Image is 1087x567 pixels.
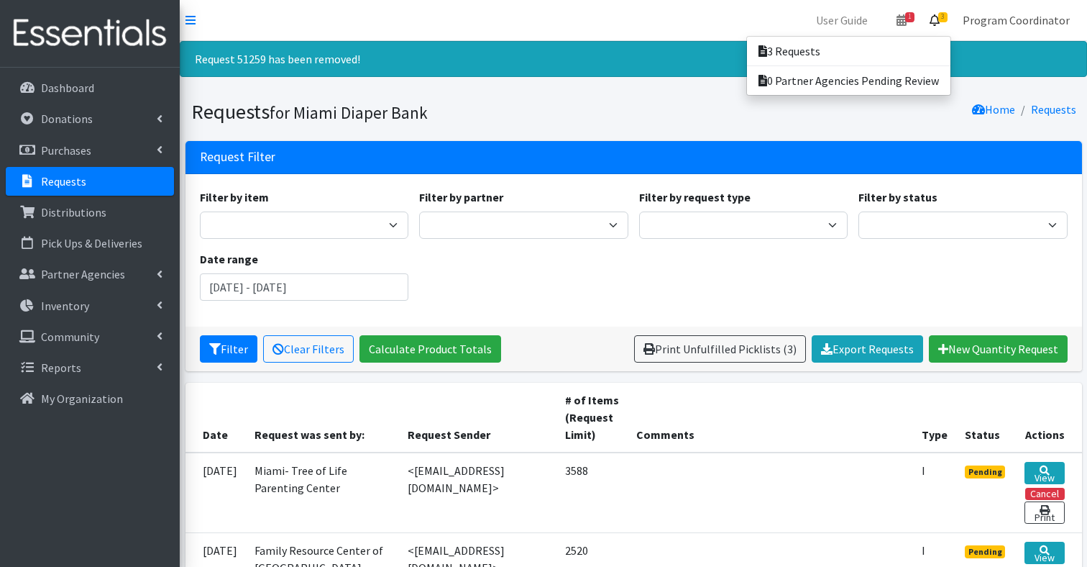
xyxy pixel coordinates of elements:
a: 3 Requests [747,37,950,65]
div: Request 51259 has been removed! [180,41,1087,77]
label: Filter by item [200,189,269,206]
label: Filter by partner [419,189,503,206]
p: Reports [41,360,81,375]
th: Type [913,383,956,453]
a: View [1024,462,1064,484]
p: Dashboard [41,81,94,95]
p: Requests [41,174,86,189]
a: Home [972,102,1015,117]
a: Reports [6,353,174,382]
a: My Organization [6,384,174,413]
a: Donations [6,104,174,133]
a: Print Unfulfilled Picklists (3) [634,335,806,363]
p: Inventory [41,299,89,313]
a: Requests [6,167,174,196]
a: Export Requests [812,335,923,363]
input: January 1, 2011 - December 31, 2011 [200,273,409,301]
a: Community [6,322,174,351]
th: Request was sent by: [246,383,399,453]
img: HumanEssentials [6,9,174,58]
td: 3588 [556,453,628,533]
span: Pending [965,466,1006,478]
th: Comments [628,383,912,453]
p: Donations [41,112,93,126]
span: 1 [905,12,914,22]
a: 1 [885,6,918,35]
th: Actions [1016,383,1081,453]
h1: Requests [191,99,628,124]
p: Community [41,330,99,344]
button: Filter [200,335,257,363]
td: Miami- Tree of Life Parenting Center [246,453,399,533]
label: Filter by request type [639,189,751,206]
th: # of Items (Request Limit) [556,383,628,453]
th: Status [956,383,1017,453]
a: Requests [1031,102,1076,117]
td: [DATE] [185,453,246,533]
a: Inventory [6,291,174,320]
span: 3 [938,12,948,22]
abbr: Individual [922,543,925,558]
button: Cancel [1025,488,1065,500]
th: Date [185,383,246,453]
a: Partner Agencies [6,260,174,289]
span: Pending [965,545,1006,558]
a: 0 Partner Agencies Pending Review [747,66,950,95]
label: Date range [200,250,258,268]
a: User Guide [804,6,879,35]
a: Purchases [6,136,174,165]
a: Dashboard [6,73,174,102]
a: Distributions [6,198,174,227]
p: Partner Agencies [41,267,125,281]
p: Pick Ups & Deliveries [41,236,142,250]
a: Pick Ups & Deliveries [6,229,174,258]
td: <[EMAIL_ADDRESS][DOMAIN_NAME]> [399,453,556,533]
abbr: Individual [922,463,925,478]
a: Print [1024,502,1064,524]
a: Clear Filters [263,335,354,363]
a: Program Coordinator [951,6,1081,35]
small: for Miami Diaper Bank [270,102,428,123]
h3: Request Filter [200,150,275,165]
a: 3 [918,6,951,35]
p: Distributions [41,205,106,219]
a: New Quantity Request [929,335,1068,363]
label: Filter by status [858,189,937,206]
a: View [1024,542,1064,564]
th: Request Sender [399,383,556,453]
a: Calculate Product Totals [359,335,501,363]
p: My Organization [41,391,123,406]
p: Purchases [41,143,91,158]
